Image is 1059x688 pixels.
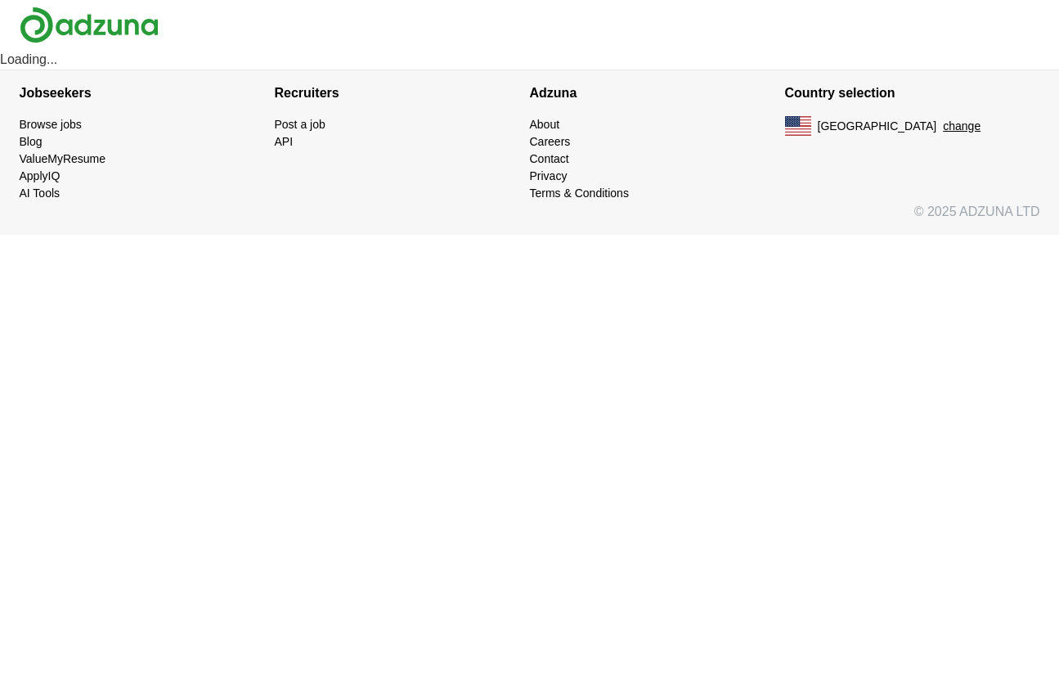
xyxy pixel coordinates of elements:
a: Contact [530,152,569,165]
a: AI Tools [20,187,61,200]
a: Privacy [530,169,568,182]
a: Terms & Conditions [530,187,629,200]
span: [GEOGRAPHIC_DATA] [818,118,937,135]
a: About [530,118,560,131]
a: Post a job [275,118,325,131]
h4: Country selection [785,70,1040,116]
img: US flag [785,116,811,136]
a: Blog [20,135,43,148]
button: change [943,118,980,135]
a: Careers [530,135,571,148]
div: © 2025 ADZUNA LTD [7,202,1053,235]
a: ApplyIQ [20,169,61,182]
a: API [275,135,294,148]
img: Adzuna logo [20,7,159,43]
a: ValueMyResume [20,152,106,165]
a: Browse jobs [20,118,82,131]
